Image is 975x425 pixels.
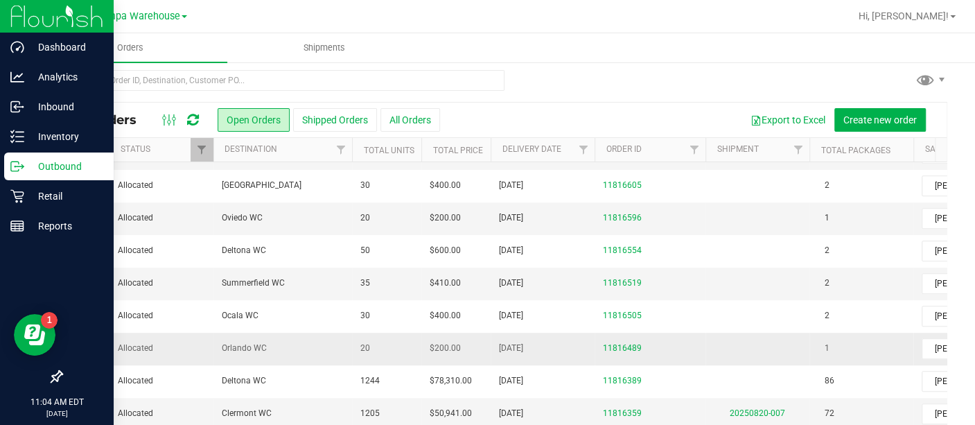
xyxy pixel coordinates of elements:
[222,244,344,257] span: Deltona WC
[360,244,370,257] span: 50
[818,175,836,196] span: 2
[360,342,370,355] span: 20
[360,407,380,420] span: 1205
[98,42,162,54] span: Orders
[10,189,24,203] inline-svg: Retail
[818,241,836,261] span: 2
[118,342,205,355] span: Allocated
[741,108,834,132] button: Export to Excel
[499,407,523,420] span: [DATE]
[14,314,55,356] iframe: Resource center
[818,273,836,293] span: 2
[499,309,523,322] span: [DATE]
[818,306,836,326] span: 2
[363,146,414,155] a: Total Units
[499,374,523,388] span: [DATE]
[603,211,642,225] a: 11816596
[603,309,642,322] a: 11816505
[33,33,227,62] a: Orders
[820,146,890,155] a: Total Packages
[380,108,440,132] button: All Orders
[222,342,344,355] span: Orlando WC
[118,374,205,388] span: Allocated
[10,100,24,114] inline-svg: Inbound
[222,179,344,192] span: [GEOGRAPHIC_DATA]
[430,374,472,388] span: $78,310.00
[360,374,380,388] span: 1244
[24,188,107,205] p: Retail
[41,312,58,329] iframe: Resource center unread badge
[818,371,841,391] span: 86
[218,108,290,132] button: Open Orders
[6,396,107,408] p: 11:04 AM EDT
[499,179,523,192] span: [DATE]
[191,138,213,162] a: Filter
[603,407,642,420] a: 11816359
[430,309,461,322] span: $400.00
[118,277,205,290] span: Allocated
[24,39,107,55] p: Dashboard
[360,211,370,225] span: 20
[603,244,642,257] a: 11816554
[843,114,917,125] span: Create new order
[360,179,370,192] span: 30
[6,408,107,419] p: [DATE]
[10,219,24,233] inline-svg: Reports
[924,144,966,154] a: Sales Rep
[222,211,344,225] span: Oviedo WC
[222,309,344,322] span: Ocala WC
[499,244,523,257] span: [DATE]
[24,218,107,234] p: Reports
[24,128,107,145] p: Inventory
[502,144,561,154] a: Delivery Date
[499,277,523,290] span: [DATE]
[285,42,364,54] span: Shipments
[10,70,24,84] inline-svg: Analytics
[24,98,107,115] p: Inbound
[10,40,24,54] inline-svg: Dashboard
[859,10,949,21] span: Hi, [PERSON_NAME]!
[499,211,523,225] span: [DATE]
[24,69,107,85] p: Analytics
[717,144,758,154] a: Shipment
[683,138,705,162] a: Filter
[603,179,642,192] a: 11816605
[730,408,785,418] a: 20250820-007
[227,33,421,62] a: Shipments
[225,144,276,154] a: Destination
[603,277,642,290] a: 11816519
[818,338,836,358] span: 1
[430,179,461,192] span: $400.00
[603,342,642,355] a: 11816489
[430,244,461,257] span: $600.00
[430,277,461,290] span: $410.00
[432,146,482,155] a: Total Price
[118,211,205,225] span: Allocated
[61,70,504,91] input: Search Order ID, Destination, Customer PO...
[118,309,205,322] span: Allocated
[293,108,377,132] button: Shipped Orders
[430,407,472,420] span: $50,941.00
[118,244,205,257] span: Allocated
[24,158,107,175] p: Outbound
[360,309,370,322] span: 30
[118,179,205,192] span: Allocated
[329,138,352,162] a: Filter
[360,277,370,290] span: 35
[787,138,809,162] a: Filter
[430,211,461,225] span: $200.00
[499,342,523,355] span: [DATE]
[118,407,205,420] span: Allocated
[834,108,926,132] button: Create new order
[121,144,150,154] a: Status
[430,342,461,355] span: $200.00
[818,404,841,424] span: 72
[222,407,344,420] span: Clermont WC
[222,374,344,388] span: Deltona WC
[606,144,641,154] a: Order ID
[603,374,642,388] a: 11816389
[222,277,344,290] span: Summerfield WC
[96,10,180,22] span: Tampa Warehouse
[10,130,24,144] inline-svg: Inventory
